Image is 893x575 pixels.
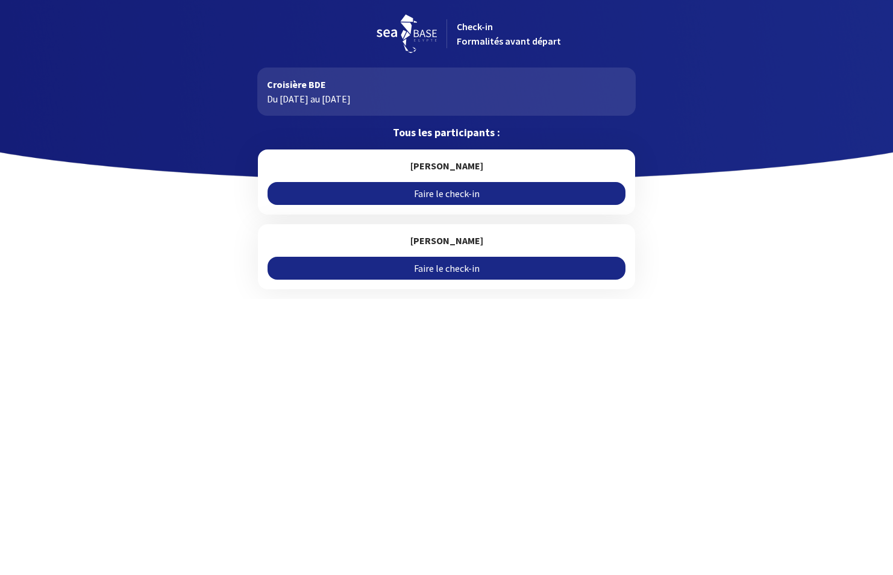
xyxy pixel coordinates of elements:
[257,125,635,140] p: Tous les participants :
[267,92,625,106] p: Du [DATE] au [DATE]
[268,257,625,280] a: Faire le check-in
[377,14,437,53] img: logo_seabase.svg
[268,234,625,247] h5: [PERSON_NAME]
[267,77,625,92] p: Croisière BDE
[457,20,561,47] span: Check-in Formalités avant départ
[268,182,625,205] a: Faire le check-in
[268,159,625,172] h5: [PERSON_NAME]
